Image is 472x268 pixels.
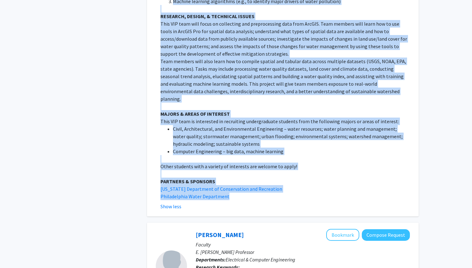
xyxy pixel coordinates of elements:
[326,229,359,241] button: Add Kapil Dandekar to Bookmarks
[196,256,226,263] b: Departments:
[160,186,282,192] a: [US_STATE] Department of Conservation and Recreation
[196,231,244,239] a: [PERSON_NAME]
[160,58,410,103] p: Team members will also learn how to compile spatial and tabular data across multiple datasets (US...
[160,193,229,200] a: Philadelphia Water Department
[160,111,230,117] strong: MAJORS & AREAS OF INTEREST
[173,148,410,155] li: Computer Engineering – big data, machine learning
[160,13,254,19] strong: RESEARCH, DESIGN, & TECHNICAL ISSUES
[226,256,295,263] span: Electrical & Computer Engineering
[5,240,27,263] iframe: Chat
[160,178,215,185] strong: PARTNERS & SPONSORS
[160,163,410,170] p: Other students with a variety of interests are welcome to apply!
[196,248,410,256] p: E. [PERSON_NAME] Professor
[362,229,410,241] button: Compose Request to Kapil Dandekar
[160,118,410,125] p: This VIP team is interested in recruiting undergraduate students from the following majors or are...
[160,203,181,210] button: Show less
[173,125,410,148] li: Civil, Architectural, and Environmental Engineering – water resources; water planning and managem...
[160,20,410,58] p: This VIP team will focus on collecting and preprocessing data from ArcGIS. Team members will lear...
[196,241,410,248] p: Faculty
